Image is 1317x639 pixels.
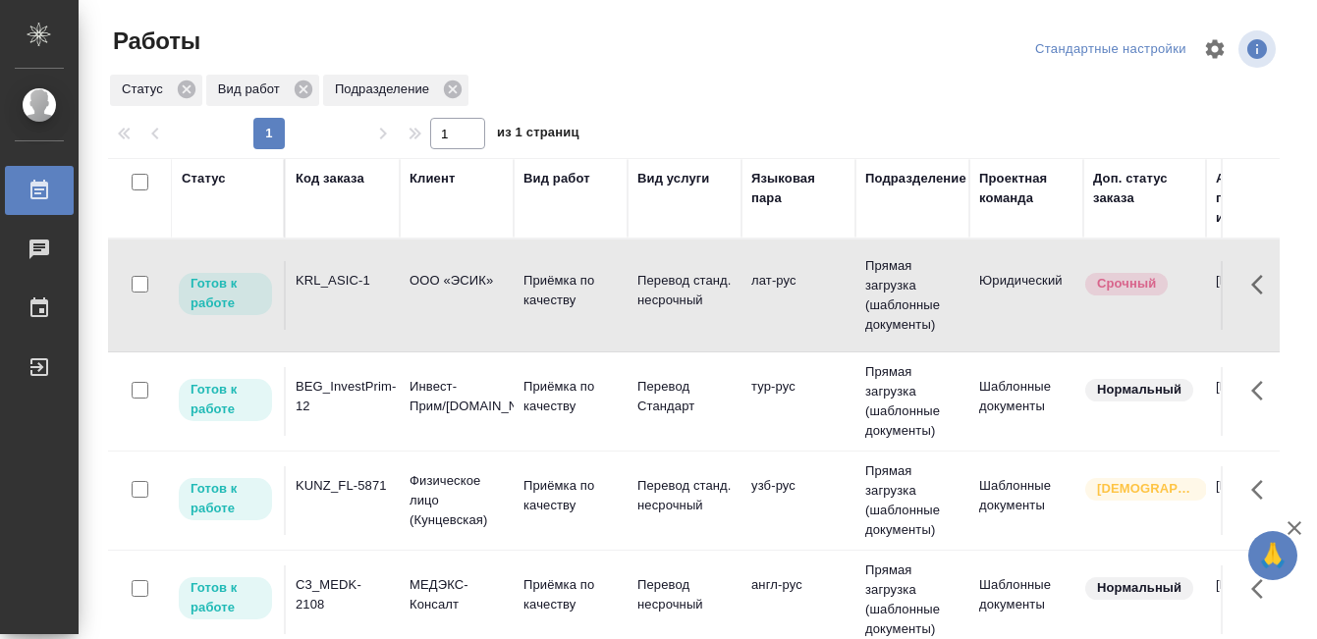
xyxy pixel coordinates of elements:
[855,246,969,345] td: Прямая загрузка (шаблонные документы)
[523,377,618,416] p: Приёмка по качеству
[323,75,468,106] div: Подразделение
[969,565,1083,634] td: Шаблонные документы
[523,575,618,614] p: Приёмка по качеству
[191,479,260,518] p: Готов к работе
[1097,479,1195,499] p: [DEMOGRAPHIC_DATA]
[497,121,579,149] span: из 1 страниц
[523,169,590,188] div: Вид работ
[741,565,855,634] td: англ-рус
[1191,26,1238,73] span: Настроить таблицу
[637,377,732,416] p: Перевод Стандарт
[296,377,390,416] div: BEG_InvestPrim-12
[751,169,846,208] div: Языковая пара
[637,271,732,310] p: Перевод станд. несрочный
[296,575,390,614] div: C3_MEDK-2108
[637,575,732,614] p: Перевод несрочный
[1238,30,1280,68] span: Посмотреть информацию
[741,261,855,330] td: лат-рус
[296,271,390,291] div: KRL_ASIC-1
[177,377,274,423] div: Исполнитель может приступить к работе
[191,578,260,617] p: Готов к работе
[1239,261,1287,308] button: Здесь прячутся важные кнопки
[1256,535,1290,576] span: 🙏
[1239,466,1287,513] button: Здесь прячутся важные кнопки
[110,75,202,106] div: Статус
[969,261,1083,330] td: Юридический
[637,169,710,188] div: Вид услуги
[979,169,1073,208] div: Проектная команда
[1248,531,1297,580] button: 🙏
[1097,578,1181,598] p: Нормальный
[855,352,969,451] td: Прямая загрузка (шаблонные документы)
[1216,169,1310,228] div: Автор последнего изменения
[335,80,436,99] p: Подразделение
[1239,565,1287,612] button: Здесь прячутся важные кнопки
[969,367,1083,436] td: Шаблонные документы
[206,75,319,106] div: Вид работ
[410,471,504,530] p: Физическое лицо (Кунцевская)
[1030,34,1191,65] div: split button
[523,476,618,515] p: Приёмка по качеству
[741,367,855,436] td: тур-рус
[855,452,969,550] td: Прямая загрузка (шаблонные документы)
[523,271,618,310] p: Приёмка по качеству
[410,271,504,291] p: ООО «ЭСИК»
[218,80,287,99] p: Вид работ
[296,476,390,496] div: KUNZ_FL-5871
[1239,367,1287,414] button: Здесь прячутся важные кнопки
[296,169,364,188] div: Код заказа
[191,274,260,313] p: Готов к работе
[410,169,455,188] div: Клиент
[182,169,226,188] div: Статус
[410,377,504,416] p: Инвест-Прим/[DOMAIN_NAME]
[741,466,855,535] td: узб-рус
[177,271,274,317] div: Исполнитель может приступить к работе
[108,26,200,57] span: Работы
[177,575,274,621] div: Исполнитель может приступить к работе
[122,80,170,99] p: Статус
[865,169,966,188] div: Подразделение
[1097,274,1156,293] p: Срочный
[1097,380,1181,399] p: Нормальный
[637,476,732,515] p: Перевод станд. несрочный
[410,575,504,614] p: МЕДЭКС-Консалт
[177,476,274,522] div: Исполнитель может приступить к работе
[969,466,1083,535] td: Шаблонные документы
[1093,169,1196,208] div: Доп. статус заказа
[191,380,260,419] p: Готов к работе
